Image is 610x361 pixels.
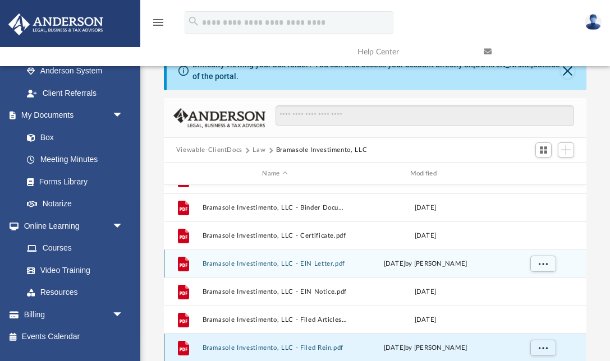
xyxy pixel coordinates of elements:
[16,259,129,281] a: Video Training
[169,169,197,179] div: id
[352,169,498,179] div: Modified
[202,288,347,295] button: Bramasole Investimento, LLC - EIN Notice.pdf
[276,145,368,155] button: Bramasole Investimento, LLC
[585,14,602,30] img: User Pic
[16,149,135,171] a: Meeting Minutes
[112,215,135,238] span: arrow_drop_down
[535,142,552,158] button: Switch to Grid View
[16,281,135,304] a: Resources
[201,169,347,179] div: Name
[202,204,347,211] button: Bramasole Investimento, LLC - Binder Documents.pdf
[503,169,581,179] div: id
[276,105,575,127] input: Search files and folders
[202,344,347,351] button: Bramasole Investimento, LLC - Filed Rein.pdf
[352,203,498,213] div: [DATE]
[352,343,498,353] div: [DATE] by [PERSON_NAME]
[16,126,129,149] a: Box
[352,259,498,269] div: [DATE] by [PERSON_NAME]
[16,82,135,104] a: Client Referrals
[530,256,556,272] button: More options
[352,287,498,297] div: [DATE]
[112,303,135,326] span: arrow_drop_down
[112,104,135,127] span: arrow_drop_down
[530,340,556,357] button: More options
[5,13,107,35] img: Anderson Advisors Platinum Portal
[352,315,498,325] div: [DATE]
[253,145,265,155] button: Law
[16,60,135,82] a: Anderson System
[16,237,135,260] a: Courses
[8,104,135,127] a: My Documentsarrow_drop_down
[192,59,561,82] div: Difficulty viewing your box folder? You can also access your account directly on outside of the p...
[152,21,165,29] a: menu
[558,142,575,158] button: Add
[202,260,347,267] button: Bramasole Investimento, LLC - EIN Letter.pdf
[176,145,242,155] button: Viewable-ClientDocs
[152,16,165,29] i: menu
[352,231,498,241] div: [DATE]
[187,15,200,27] i: search
[16,193,135,215] a: Notarize
[202,232,347,239] button: Bramasole Investimento, LLC - Certificate.pdf
[8,303,140,326] a: Billingarrow_drop_down
[349,30,475,74] a: Help Center
[8,326,140,348] a: Events Calendar
[16,170,129,193] a: Forms Library
[202,316,347,323] button: Bramasole Investimento, LLC - Filed Articles.pdf
[8,215,135,237] a: Online Learningarrow_drop_down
